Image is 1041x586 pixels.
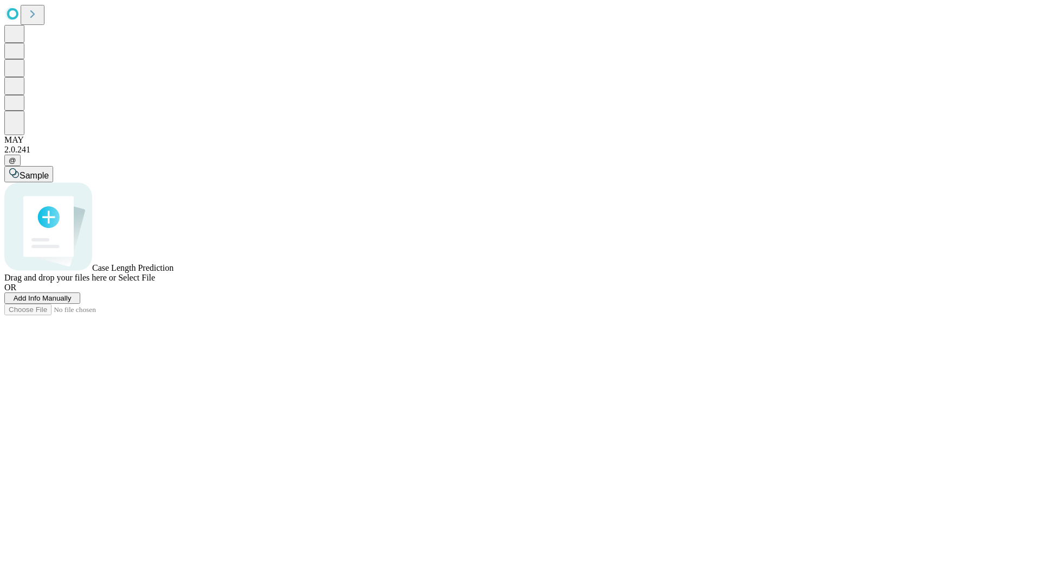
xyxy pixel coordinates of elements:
span: Drag and drop your files here or [4,273,116,282]
span: Select File [118,273,155,282]
button: @ [4,155,21,166]
button: Sample [4,166,53,182]
span: Sample [20,171,49,180]
div: 2.0.241 [4,145,1037,155]
span: Add Info Manually [14,294,72,302]
span: Case Length Prediction [92,263,173,272]
div: MAY [4,135,1037,145]
button: Add Info Manually [4,292,80,304]
span: @ [9,156,16,164]
span: OR [4,283,16,292]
